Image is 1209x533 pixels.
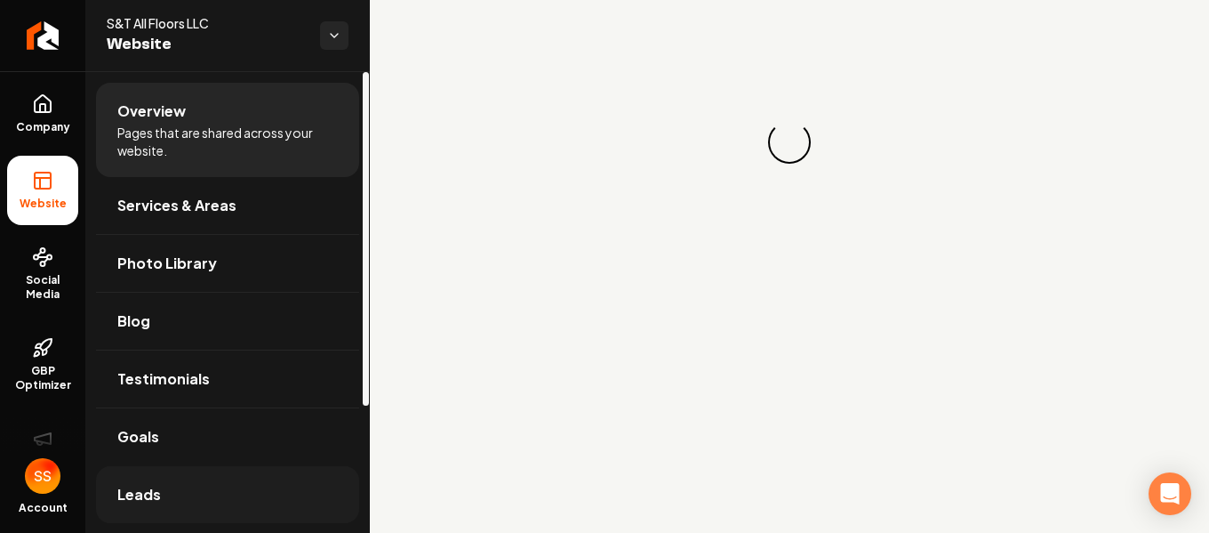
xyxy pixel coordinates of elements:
div: Open Intercom Messenger [1149,472,1191,515]
span: Website [107,32,306,57]
span: Social Media [7,273,78,302]
span: Goals [117,426,159,448]
span: S&T All Floors LLC [107,14,306,32]
a: GBP Optimizer [7,323,78,407]
a: Leads [96,466,359,523]
a: Photo Library [96,235,359,292]
a: Blog [96,293,359,350]
span: Testimonials [117,368,210,390]
a: Testimonials [96,351,359,408]
span: Services & Areas [117,195,236,216]
span: Pages that are shared across your website. [117,124,338,159]
img: Steven Scott [25,458,60,494]
span: Account [19,501,68,515]
span: GBP Optimizer [7,364,78,392]
a: Social Media [7,232,78,316]
div: Loading [768,121,811,164]
span: Blog [117,311,150,332]
span: Company [9,120,77,134]
img: Rebolt Logo [27,21,60,50]
button: Open user button [25,458,60,494]
span: Leads [117,484,161,505]
span: Overview [117,101,186,122]
a: Company [7,79,78,149]
a: Goals [96,408,359,465]
span: Photo Library [117,253,217,274]
a: Services & Areas [96,177,359,234]
span: Website [12,197,74,211]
